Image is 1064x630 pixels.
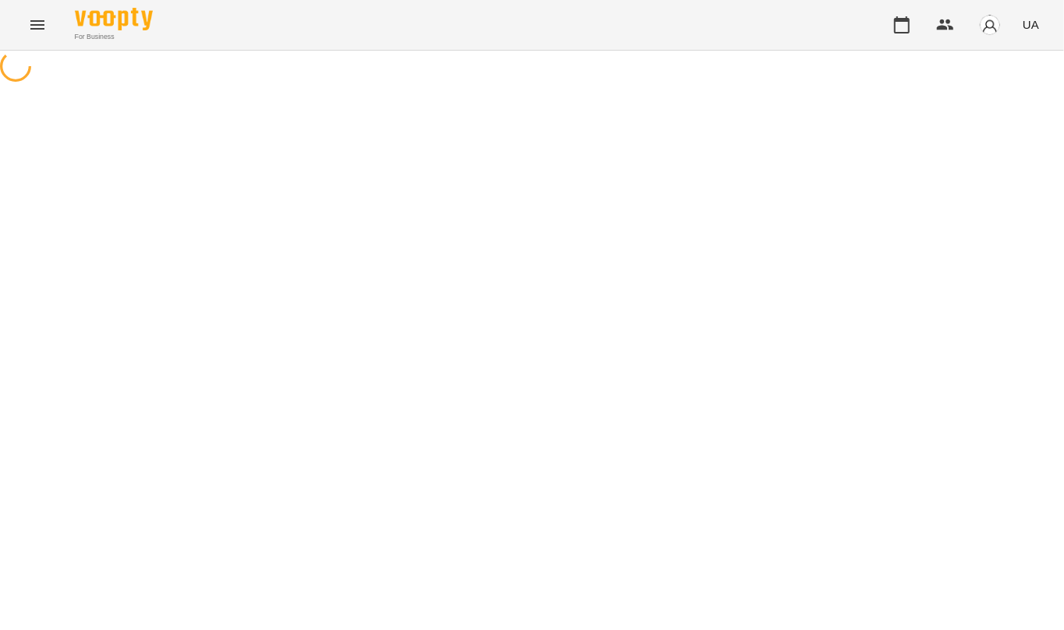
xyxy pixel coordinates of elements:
[979,14,1001,36] img: avatar_s.png
[75,32,153,42] span: For Business
[1016,10,1045,39] button: UA
[1023,16,1039,33] span: UA
[19,6,56,44] button: Menu
[75,8,153,30] img: Voopty Logo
